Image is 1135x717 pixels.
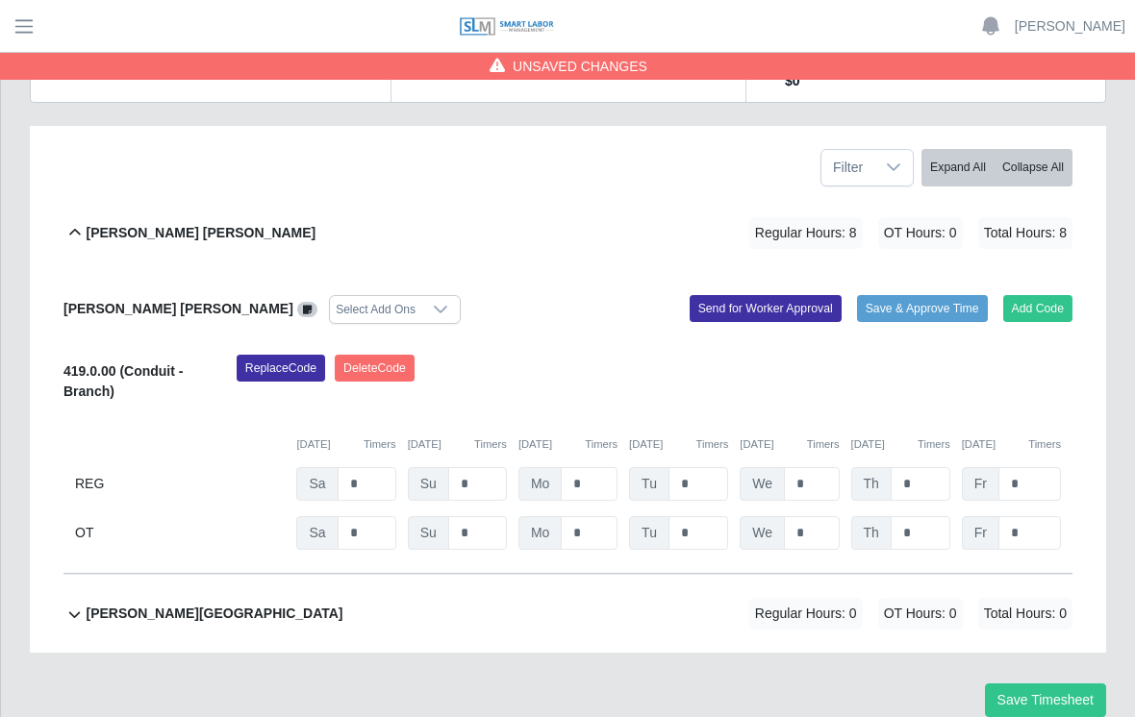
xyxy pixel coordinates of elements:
span: Unsaved Changes [513,57,647,76]
span: Fr [962,467,999,501]
button: Timers [918,436,950,453]
b: [PERSON_NAME] [PERSON_NAME] [63,301,293,316]
span: Total Hours: 8 [978,217,1072,249]
span: Th [851,467,892,501]
span: Sa [296,467,338,501]
span: Th [851,516,892,550]
div: [DATE] [296,436,395,453]
div: [DATE] [740,436,839,453]
span: Regular Hours: 0 [749,598,863,630]
span: Fr [962,516,999,550]
div: Select Add Ons [330,296,421,323]
span: Regular Hours: 8 [749,217,863,249]
button: Expand All [921,149,995,186]
span: Mo [518,516,562,550]
span: Su [408,467,449,501]
span: OT Hours: 0 [878,598,963,630]
button: Timers [807,436,840,453]
span: We [740,516,785,550]
button: DeleteCode [335,355,415,382]
div: [DATE] [851,436,950,453]
div: [DATE] [962,436,1061,453]
span: Filter [821,150,874,185]
button: [PERSON_NAME] [PERSON_NAME] Regular Hours: 8 OT Hours: 0 Total Hours: 8 [63,194,1072,272]
b: [PERSON_NAME] [PERSON_NAME] [86,223,315,243]
button: Add Code [1003,295,1073,322]
b: 419.0.00 (Conduit - Branch) [63,363,183,399]
span: Tu [629,467,669,501]
button: Timers [585,436,618,453]
a: View/Edit Notes [297,301,318,316]
button: Timers [696,436,729,453]
a: [PERSON_NAME] [1015,16,1125,37]
button: Collapse All [994,149,1072,186]
button: Timers [1028,436,1061,453]
div: [DATE] [518,436,618,453]
button: Save Timesheet [985,683,1106,717]
span: Sa [296,516,338,550]
span: Total Hours: 0 [978,598,1072,630]
button: Send for Worker Approval [690,295,842,322]
div: REG [75,467,285,501]
div: [DATE] [408,436,507,453]
span: Tu [629,516,669,550]
button: Timers [364,436,396,453]
div: [DATE] [629,436,728,453]
span: Mo [518,467,562,501]
div: OT [75,516,285,550]
span: We [740,467,785,501]
img: SLM Logo [459,16,555,37]
b: [PERSON_NAME][GEOGRAPHIC_DATA] [86,604,342,624]
div: bulk actions [921,149,1072,186]
span: Su [408,516,449,550]
button: [PERSON_NAME][GEOGRAPHIC_DATA] Regular Hours: 0 OT Hours: 0 Total Hours: 0 [63,575,1072,653]
button: Save & Approve Time [857,295,988,322]
dd: $0 [785,71,952,90]
span: OT Hours: 0 [878,217,963,249]
button: Timers [474,436,507,453]
button: ReplaceCode [237,355,325,382]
